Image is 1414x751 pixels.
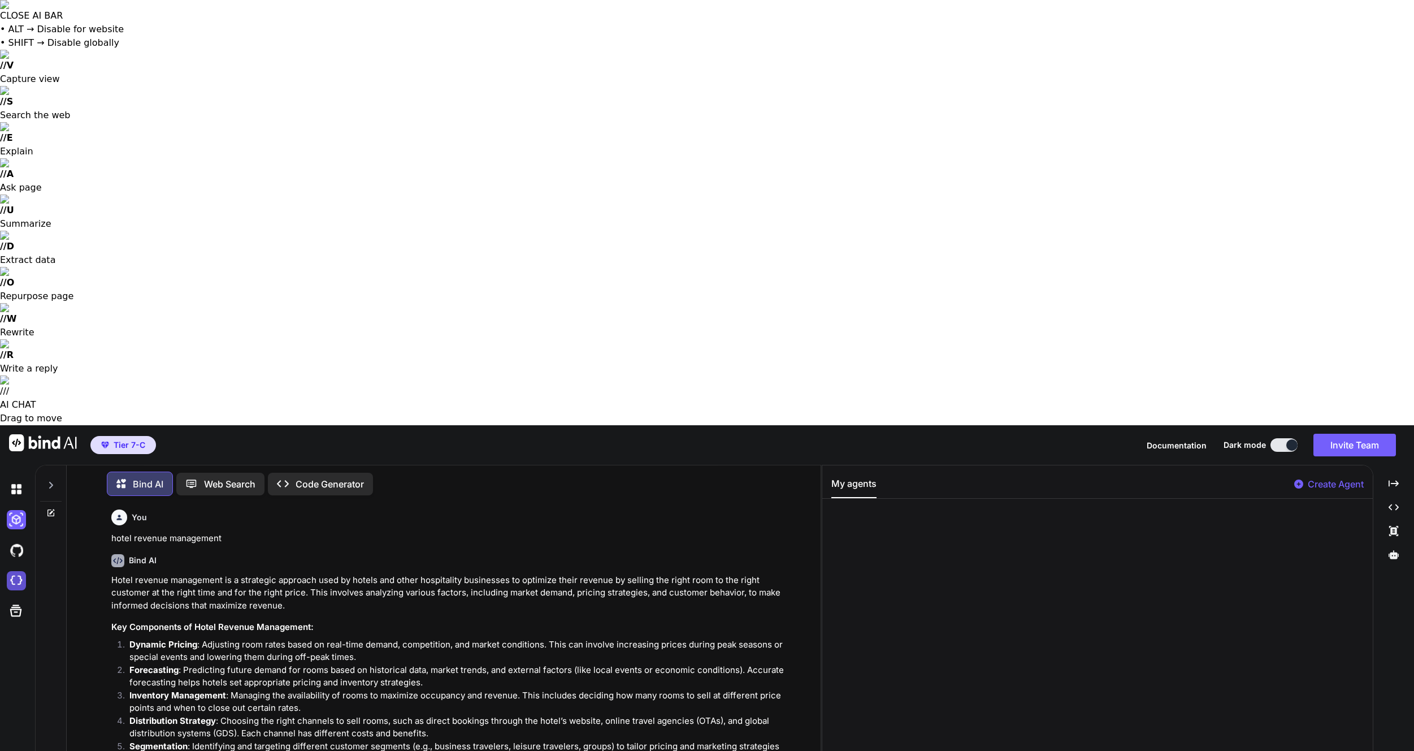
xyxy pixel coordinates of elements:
button: premiumTier 7-C [90,436,156,454]
p: Bind AI [133,477,163,491]
strong: Inventory Management [129,690,226,701]
h6: You [132,512,147,523]
h3: Key Components of Hotel Revenue Management: [111,621,787,634]
button: My agents [831,477,877,498]
p: : Choosing the right channels to sell rooms, such as direct bookings through the hotel’s website,... [129,715,787,740]
img: cloudideIcon [7,571,26,590]
span: Documentation [1147,441,1207,450]
span: Tier 7-C [114,439,145,451]
p: : Managing the availability of rooms to maximize occupancy and revenue. This includes deciding ho... [129,689,787,715]
strong: Forecasting [129,664,179,675]
p: Create Agent [1308,477,1364,491]
p: Hotel revenue management is a strategic approach used by hotels and other hospitality businesses ... [111,574,787,612]
p: Code Generator [296,477,364,491]
p: : Predicting future demand for rooms based on historical data, market trends, and external factor... [129,664,787,689]
p: : Adjusting room rates based on real-time demand, competition, and market conditions. This can in... [129,638,787,664]
img: premium [101,442,109,448]
span: Dark mode [1224,439,1266,451]
button: Documentation [1147,439,1207,451]
button: Invite Team [1313,434,1396,456]
strong: Distribution Strategy [129,715,216,726]
img: githubDark [7,541,26,560]
p: Web Search [204,477,255,491]
h6: Bind AI [129,555,157,566]
strong: Dynamic Pricing [129,639,197,650]
img: darkAi-studio [7,510,26,529]
p: hotel revenue management [111,532,787,545]
img: darkChat [7,480,26,499]
img: Bind AI [9,434,77,451]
